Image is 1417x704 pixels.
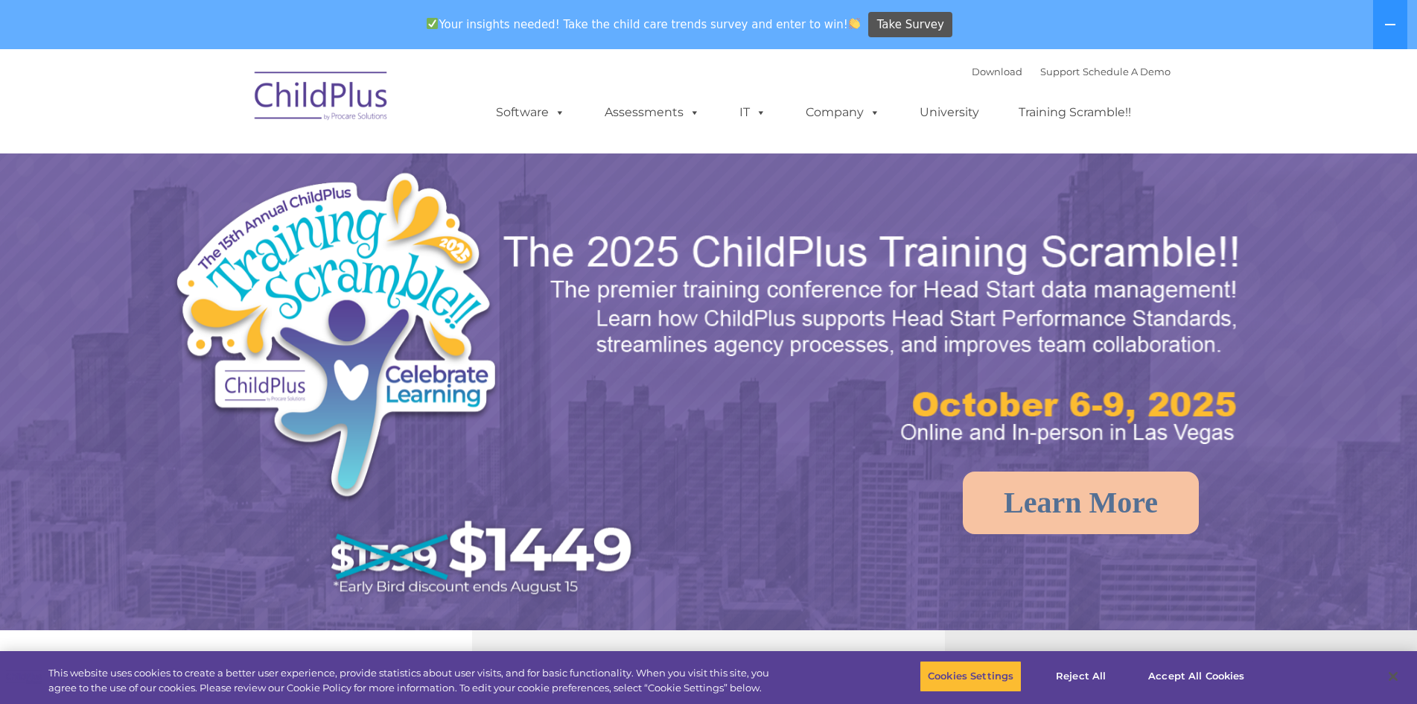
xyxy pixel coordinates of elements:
img: ✅ [427,18,438,29]
button: Close [1377,660,1410,693]
button: Accept All Cookies [1140,661,1252,692]
font: | [972,66,1171,77]
a: University [905,98,994,127]
div: This website uses cookies to create a better user experience, provide statistics about user visit... [48,666,780,695]
a: IT [725,98,781,127]
span: Take Survey [877,12,944,38]
button: Cookies Settings [920,661,1022,692]
a: Assessments [590,98,715,127]
a: Download [972,66,1022,77]
a: Take Survey [868,12,952,38]
img: ChildPlus by Procare Solutions [247,61,396,136]
button: Reject All [1034,661,1127,692]
span: Your insights needed! Take the child care trends survey and enter to win! [421,10,867,39]
img: 👏 [849,18,860,29]
a: Training Scramble!! [1004,98,1146,127]
a: Schedule A Demo [1083,66,1171,77]
a: Company [791,98,895,127]
a: Support [1040,66,1080,77]
a: Software [481,98,580,127]
a: Learn More [963,472,1199,534]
